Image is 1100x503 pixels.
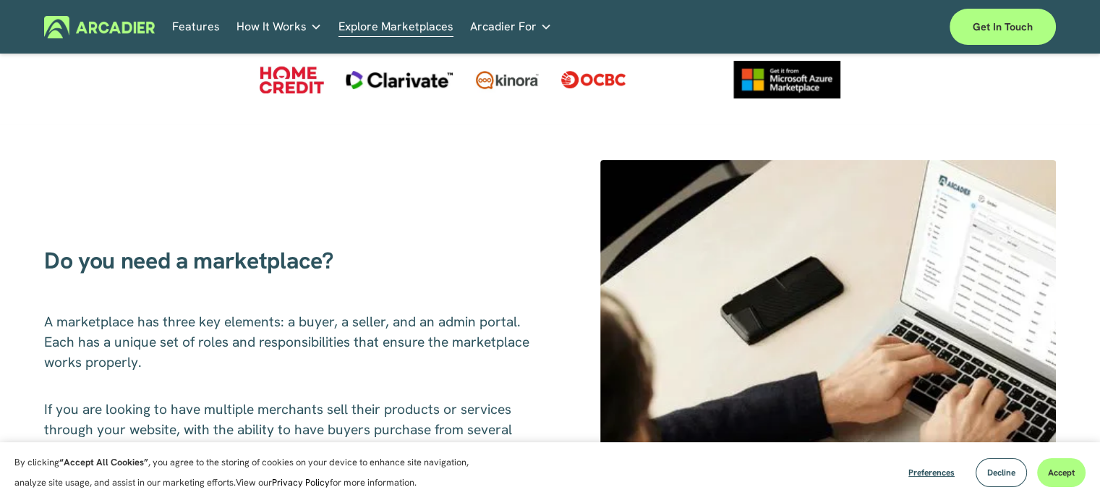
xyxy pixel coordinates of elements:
[1028,434,1100,503] iframe: Chat Widget
[44,313,533,371] span: A marketplace has three key elements: a buyer, a seller, and an admin portal. Each has a unique s...
[470,17,537,37] span: Arcadier For
[908,467,955,478] span: Preferences
[470,16,552,38] a: folder dropdown
[987,467,1015,478] span: Decline
[59,456,148,468] strong: “Accept All Cookies”
[898,458,965,487] button: Preferences
[236,16,322,38] a: folder dropdown
[44,245,333,276] span: Do you need a marketplace?
[272,476,330,489] a: Privacy Policy
[14,452,485,493] p: By clicking , you agree to the storing of cookies on your device to enhance site navigation, anal...
[950,9,1056,45] a: Get in touch
[338,16,453,38] a: Explore Marketplaces
[976,458,1027,487] button: Decline
[44,400,537,459] span: If you are looking to have multiple merchants sell their products or services through your websit...
[172,16,220,38] a: Features
[1028,434,1100,503] div: Widget de chat
[44,16,155,38] img: Arcadier
[236,17,307,37] span: How It Works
